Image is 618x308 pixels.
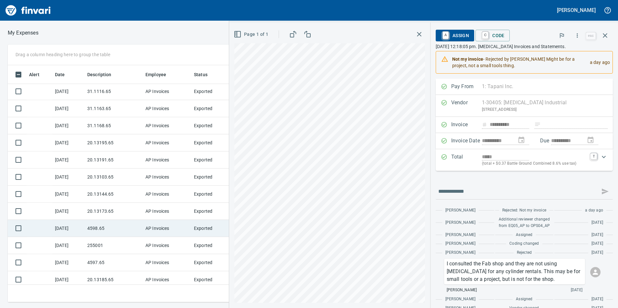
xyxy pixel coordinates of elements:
[52,220,85,237] td: [DATE]
[482,32,488,39] a: C
[442,32,449,39] a: A
[191,237,240,254] td: Exported
[517,250,532,256] span: Rejected
[143,169,191,186] td: AP Invoices
[509,241,539,247] span: Coding changed
[143,151,191,169] td: AP Invoices
[85,151,143,169] td: 20.13191.65
[191,151,240,169] td: Exported
[451,153,482,167] p: Total
[85,100,143,117] td: 31.1163.65
[436,43,613,50] p: [DATE] 12:18:05 pm. [MEDICAL_DATA] Invoices and Statements.
[591,241,603,247] span: [DATE]
[481,30,505,41] span: Code
[232,28,271,40] button: Page 1 of 1
[235,30,268,38] span: Page 1 of 1
[52,271,85,288] td: [DATE]
[194,71,216,78] span: Status
[191,203,240,220] td: Exported
[145,71,166,78] span: Employee
[585,207,603,214] span: a day ago
[591,250,603,256] span: [DATE]
[191,220,240,237] td: Exported
[482,160,587,167] p: (total + $0.37 Battle Ground Combined 8.6% use tax)
[591,232,603,238] span: [DATE]
[87,71,120,78] span: Description
[452,56,483,62] strong: Not my invoice
[85,254,143,271] td: 4597.65
[571,287,582,293] span: [DATE]
[191,83,240,100] td: Exported
[52,100,85,117] td: [DATE]
[145,71,175,78] span: Employee
[85,134,143,151] td: 20.13195.65
[475,30,510,41] button: CCode
[143,134,191,151] td: AP Invoices
[502,207,546,214] span: Rejected: Not my invoice
[4,3,52,18] img: Finvari
[441,30,469,41] span: Assign
[143,186,191,203] td: AP Invoices
[191,254,240,271] td: Exported
[516,232,532,238] span: Assigned
[555,28,569,43] button: Flag
[85,117,143,134] td: 31.1168.65
[516,296,532,303] span: Assigned
[16,51,110,58] p: Drag a column heading here to group the table
[194,71,208,78] span: Status
[191,117,240,134] td: Exported
[143,83,191,100] td: AP Invoices
[52,237,85,254] td: [DATE]
[445,232,475,238] span: [PERSON_NAME]
[143,271,191,288] td: AP Invoices
[591,296,603,303] span: [DATE]
[85,203,143,220] td: 20.13173.65
[29,71,39,78] span: Alert
[52,134,85,151] td: [DATE]
[52,186,85,203] td: [DATE]
[445,207,475,214] span: [PERSON_NAME]
[436,149,613,171] div: Expand
[191,271,240,288] td: Exported
[52,117,85,134] td: [DATE]
[445,220,475,226] span: [PERSON_NAME]
[143,203,191,220] td: AP Invoices
[52,169,85,186] td: [DATE]
[85,83,143,100] td: 31.1116.65
[52,203,85,220] td: [DATE]
[445,250,475,256] span: [PERSON_NAME]
[191,134,240,151] td: Exported
[85,186,143,203] td: 20.13144.65
[445,296,475,303] span: [PERSON_NAME]
[191,100,240,117] td: Exported
[143,254,191,271] td: AP Invoices
[591,153,597,159] a: T
[85,169,143,186] td: 20.13103.65
[585,53,610,71] div: a day ago
[591,220,603,226] span: [DATE]
[29,71,48,78] span: Alert
[55,71,65,78] span: Date
[8,29,38,37] p: My Expenses
[143,100,191,117] td: AP Invoices
[584,28,613,43] span: Close invoice
[191,186,240,203] td: Exported
[447,287,477,293] span: [PERSON_NAME]
[8,29,38,37] nav: breadcrumb
[52,83,85,100] td: [DATE]
[586,32,596,39] a: esc
[436,30,474,41] button: AAssign
[85,220,143,237] td: 4598.65
[597,184,613,199] span: This records your message into the invoice and notifies anyone mentioned
[55,71,73,78] span: Date
[85,237,143,254] td: 255001
[452,53,585,71] div: - Rejected by [PERSON_NAME] Might be for a project, not a small tools thing.
[52,254,85,271] td: [DATE]
[557,7,596,14] h5: [PERSON_NAME]
[52,151,85,169] td: [DATE]
[445,241,475,247] span: [PERSON_NAME]
[191,169,240,186] td: Exported
[570,28,584,43] button: More
[143,220,191,237] td: AP Invoices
